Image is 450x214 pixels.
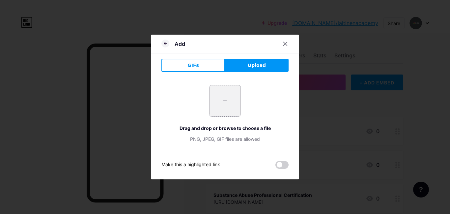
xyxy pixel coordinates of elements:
div: Drag and drop or browse to choose a file [161,125,289,132]
button: Upload [225,59,289,72]
div: PNG, JPEG, GIF files are allowed [161,136,289,142]
button: GIFs [161,59,225,72]
div: Add [175,40,185,48]
span: GIFs [187,62,199,69]
span: Upload [248,62,266,69]
div: Make this a highlighted link [161,161,220,169]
